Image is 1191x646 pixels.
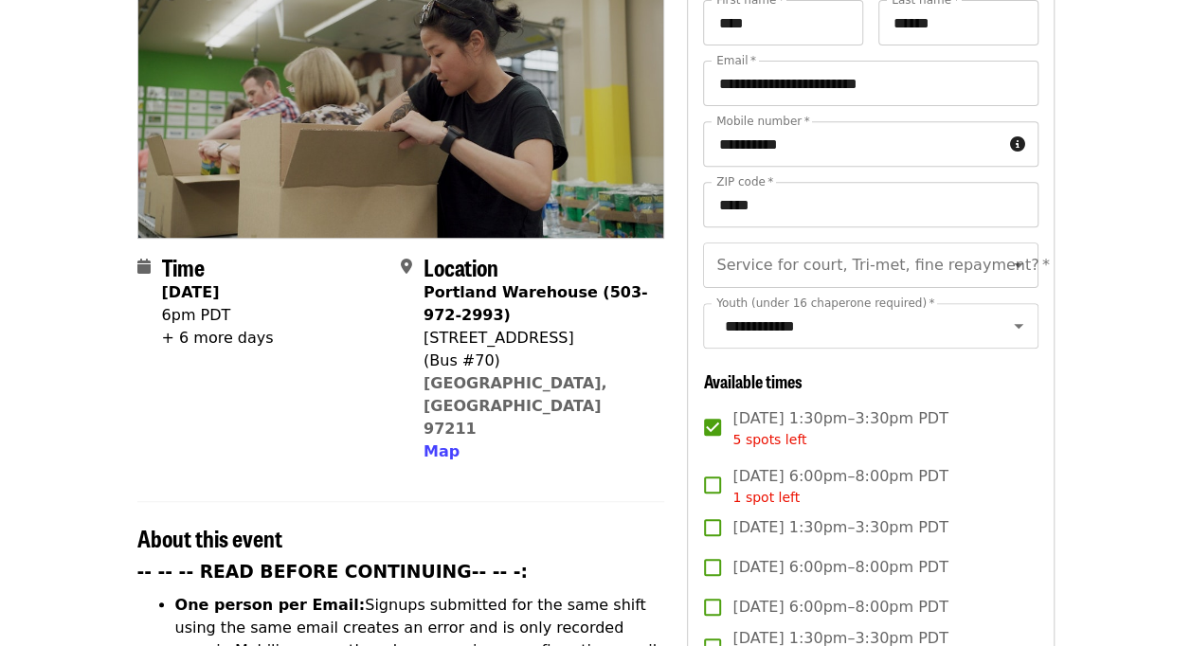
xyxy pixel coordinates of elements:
[137,521,282,554] span: About this event
[424,440,460,463] button: Map
[716,116,809,127] label: Mobile number
[424,442,460,460] span: Map
[732,490,800,505] span: 1 spot left
[424,283,648,324] strong: Portland Warehouse (503-972-2993)
[137,562,528,582] strong: -- -- -- READ BEFORE CONTINUING-- -- -:
[401,258,412,276] i: map-marker-alt icon
[732,432,806,447] span: 5 spots left
[716,297,934,309] label: Youth (under 16 chaperone required)
[175,596,366,614] strong: One person per Email:
[732,556,947,579] span: [DATE] 6:00pm–8:00pm PDT
[1010,135,1025,153] i: circle-info icon
[703,61,1038,106] input: Email
[137,258,151,276] i: calendar icon
[732,407,947,450] span: [DATE] 1:30pm–3:30pm PDT
[732,516,947,539] span: [DATE] 1:30pm–3:30pm PDT
[716,176,773,188] label: ZIP code
[1005,252,1032,278] button: Open
[424,250,498,283] span: Location
[703,121,1002,167] input: Mobile number
[424,374,607,438] a: [GEOGRAPHIC_DATA], [GEOGRAPHIC_DATA] 97211
[162,250,205,283] span: Time
[162,327,274,350] div: + 6 more days
[1005,313,1032,339] button: Open
[162,283,220,301] strong: [DATE]
[162,304,274,327] div: 6pm PDT
[703,182,1038,227] input: ZIP code
[716,55,756,66] label: Email
[424,350,649,372] div: (Bus #70)
[732,465,947,508] span: [DATE] 6:00pm–8:00pm PDT
[703,368,802,393] span: Available times
[424,327,649,350] div: [STREET_ADDRESS]
[732,596,947,619] span: [DATE] 6:00pm–8:00pm PDT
